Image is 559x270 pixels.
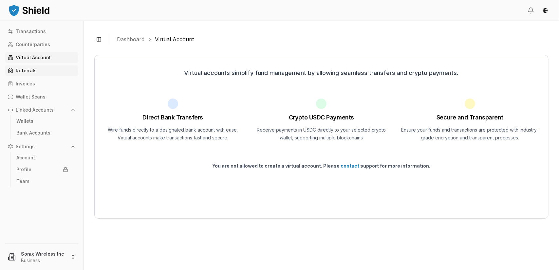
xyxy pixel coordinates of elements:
[5,26,78,37] a: Transactions
[143,113,203,122] h1: Direct Bank Transfers
[341,163,360,169] a: contact
[16,95,46,99] p: Wallet Scans
[16,179,29,184] p: Team
[21,250,65,257] p: Sonix Wireless Inc
[5,79,78,89] a: Invoices
[16,131,50,135] p: Bank Accounts
[251,126,392,142] p: Receive payments in USDC directly to your selected crypto wallet, supporting multiple blockchains
[213,163,341,169] span: You are not allowed to create a virtual account. Please
[16,55,51,60] p: Virtual Account
[14,116,71,126] a: Wallets
[8,4,50,17] img: ShieldPay Logo
[5,39,78,50] a: Counterparties
[117,35,543,43] nav: breadcrumb
[16,119,33,123] p: Wallets
[5,92,78,102] a: Wallet Scans
[16,81,35,86] p: Invoices
[5,52,78,63] a: Virtual Account
[102,68,540,78] p: Virtual accounts simplify fund management by allowing seamless transfers and crypto payments.
[16,167,31,172] p: Profile
[360,163,431,169] span: support for more information.
[437,113,503,122] h1: Secure and Transparent
[16,29,46,34] p: Transactions
[16,144,35,149] p: Settings
[16,68,37,73] p: Referrals
[14,176,71,187] a: Team
[14,153,71,163] a: Account
[14,164,71,175] a: Profile
[5,141,78,152] button: Settings
[5,105,78,115] button: Linked Accounts
[102,126,243,142] p: Wire funds directly to a designated bank account with ease. Virtual accounts make transactions fa...
[16,108,54,112] p: Linked Accounts
[117,35,144,43] a: Dashboard
[16,155,35,160] p: Account
[21,257,65,264] p: Business
[14,128,71,138] a: Bank Accounts
[5,65,78,76] a: Referrals
[3,246,81,267] button: Sonix Wireless IncBusiness
[155,35,194,43] a: Virtual Account
[16,42,50,47] p: Counterparties
[289,113,354,122] h1: Crypto USDC Payments
[400,126,540,142] p: Ensure your funds and transactions are protected with industry-grade encryption and transparent p...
